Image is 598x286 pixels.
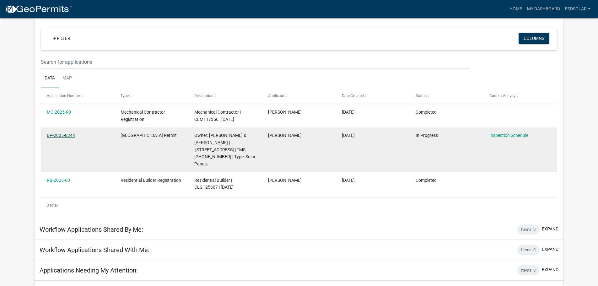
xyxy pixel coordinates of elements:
span: Completed [416,178,437,183]
a: My Dashboard [525,3,563,15]
div: Items: 0 [517,245,539,255]
button: expand [542,246,558,253]
datatable-header-cell: Status [409,88,483,103]
a: Inspection Schedule [489,133,528,138]
datatable-header-cell: Current Activity [483,88,557,103]
span: Mechanical Contractor Registration [121,110,165,122]
span: Type [121,94,129,98]
span: Description [194,94,213,98]
span: Application Number [47,94,81,98]
datatable-header-cell: Type [115,88,188,103]
datatable-header-cell: Description [188,88,262,103]
span: Status [416,94,427,98]
span: Completed [416,110,437,115]
span: In Progress [416,133,438,138]
datatable-header-cell: Application Number [41,88,115,103]
datatable-header-cell: Applicant [262,88,336,103]
div: Items: 0 [517,265,539,275]
span: Abbeville County Building Permit [121,133,177,138]
button: Columns [519,33,549,44]
div: collapse [35,16,563,219]
h5: Workflow Applications Shared With Me: [40,246,149,254]
button: expand [542,226,558,232]
span: 07/17/2025 [342,133,355,138]
span: Bradford Martz [268,110,302,115]
h5: Applications Needing My Attention: [40,267,138,274]
a: ESDsolar [563,3,593,15]
div: 3 total [41,197,557,213]
a: MC-2025-90 [47,110,71,115]
span: Owner: VIPPERMAN ROBERT JR & TERRY ANN MILLER | 4404 HWY 20 | TMS 043-00-00-118 | Type: Solar Panels [194,133,256,166]
div: Items: 0 [517,224,539,235]
span: Bradford Martz [268,178,302,183]
span: Bradford Martz [268,133,302,138]
span: Residential Builder | CLG125307 | 10/31/2026 [194,178,234,190]
span: 07/17/2025 [342,110,355,115]
a: + Filter [48,33,75,44]
span: Residential Builder Registration [121,178,181,183]
span: Mechanical Contractor | CLM117356 | 10/31/2025 [194,110,241,122]
a: RB-2025-60 [47,178,70,183]
a: Data [41,68,59,89]
span: Applicant [268,94,284,98]
span: Date Created [342,94,364,98]
a: Map [59,68,76,89]
span: Current Activity [489,94,515,98]
input: Search for applications [41,56,469,68]
span: 07/17/2025 [342,178,355,183]
h5: Workflow Applications Shared By Me: [40,226,143,233]
a: Home [507,3,525,15]
datatable-header-cell: Date Created [336,88,410,103]
button: expand [542,267,558,273]
a: BP-2025-0244 [47,133,75,138]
